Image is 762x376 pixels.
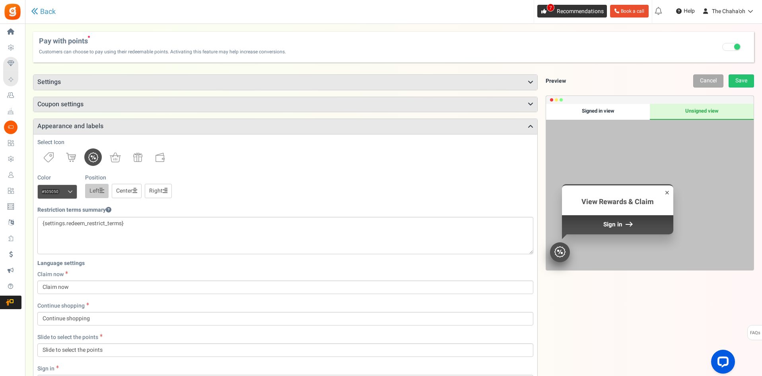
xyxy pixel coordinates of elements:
span: Slide to select the points [37,333,98,341]
label: Color [37,174,51,182]
div: Sign in [562,215,673,234]
img: Gratisfaction [4,3,21,21]
span: Help [682,7,695,15]
a: Right [145,184,172,198]
h3: Appearance and labels [33,119,537,134]
span: Continue shopping [37,302,85,310]
span: 7 [547,4,554,12]
h5: Language settings [37,260,533,266]
h3: Coupon settings [33,97,537,112]
a: 7 Recommendations [537,5,607,18]
span: The Chaha'oh [712,7,745,16]
div: Signed in view [546,104,650,120]
span: New [88,36,90,38]
img: badge.svg [554,246,566,257]
img: cart.svg [66,153,76,162]
span: Customers can choose to pay using their redeemable points. Activating this feature may help incre... [39,45,286,55]
span: Sign in [603,220,622,229]
div: × [665,187,669,198]
span: FAQs [750,325,760,341]
img: priceTag.svg [44,152,54,162]
label: Position [85,174,106,182]
a: Help [673,5,698,18]
h5: Restriction terms summary [37,207,111,213]
img: wallet.svg [156,153,165,162]
textarea: {settings.redeem_restrict_terms} [37,217,533,254]
span: Recommendations [557,7,604,16]
a: Left [85,184,109,198]
img: gift.svg [133,153,142,162]
span: Sign in [37,364,54,373]
span: Claim now [37,270,64,279]
h5: Preview [546,78,566,84]
img: badge.svg [88,152,98,162]
span: Pay with points [39,36,286,45]
a: Center [112,184,142,198]
label: Select Icon [37,138,64,146]
a: Save [729,74,754,88]
a: Cancel [693,74,723,88]
img: shoppingBag.svg [110,152,121,162]
span: View Rewards & Claim [581,197,654,207]
a: Book a call [610,5,649,18]
div: Preview only [546,104,754,270]
h3: Settings [33,75,537,90]
div: Unsigned view [650,104,754,120]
